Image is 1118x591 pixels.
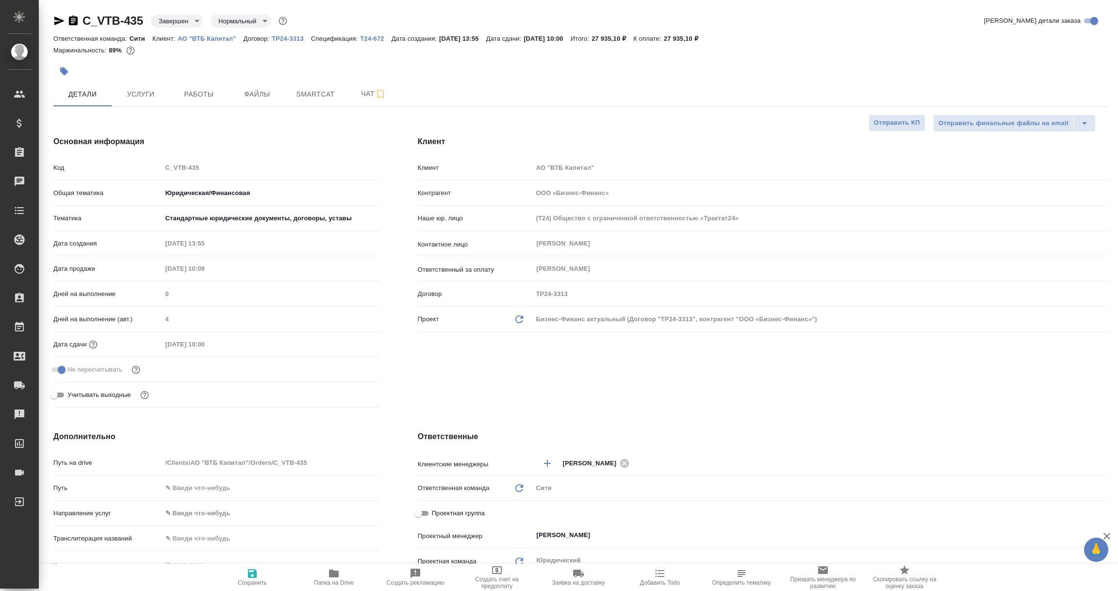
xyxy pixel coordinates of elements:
p: Дата создания: [392,35,439,42]
button: Сохранить [212,564,293,591]
p: Тематика [53,213,162,223]
p: Наше юр. лицо [418,213,533,223]
input: Пустое поле [162,312,379,326]
p: Проектная команда [418,557,477,566]
span: Не пересчитывать [67,365,122,375]
button: Доп статусы указывают на важность/срочность заказа [277,15,289,27]
p: Договор [418,289,533,299]
span: Файлы [234,88,280,100]
div: ✎ Введи что-нибудь [162,505,379,522]
a: ТР24-3313 [272,34,311,42]
div: Завершен [211,15,271,28]
button: Призвать менеджера по развитию [782,564,864,591]
div: Завершен [151,15,203,28]
p: Путь [53,483,162,493]
span: 🙏 [1088,540,1104,560]
div: Юридическая/Финансовая [162,185,379,201]
p: Спецификация: [311,35,360,42]
p: Ответственная команда [418,483,490,493]
p: Дата продажи [53,264,162,274]
span: Папка на Drive [314,579,354,586]
button: Выбери, если сб и вс нужно считать рабочими днями для выполнения заказа. [138,389,151,401]
a: АО "ВТБ Капитал" [178,34,243,42]
p: ТР24-3313 [272,35,311,42]
p: 89% [109,47,124,54]
p: Код [53,163,162,173]
input: ✎ Введи что-нибудь [162,531,379,545]
input: Пустое поле [162,287,379,301]
button: Скопировать ссылку на оценку заказа [864,564,945,591]
span: [PERSON_NAME] [563,459,623,468]
input: Пустое поле [162,456,379,470]
button: Создать рекламацию [375,564,456,591]
button: 🙏 [1084,538,1108,562]
p: Ответственная команда: [53,35,130,42]
p: [DATE] 13:55 [439,35,486,42]
button: Отправить финальные файлы на email [933,115,1074,132]
button: Определить тематику [701,564,782,591]
button: Скопировать ссылку [67,15,79,27]
p: Клиент: [152,35,178,42]
button: Open [1102,462,1104,464]
button: Добавить Todo [619,564,701,591]
p: Клиентские менеджеры [418,460,533,469]
p: Контактное лицо [418,240,533,249]
button: Отправить КП [869,115,925,131]
p: 27 935,10 ₽ [592,35,633,42]
p: Комментарии клиента [53,561,162,571]
span: Услуги [117,88,164,100]
p: Путь на drive [53,458,162,468]
p: Транслитерация названий [53,534,162,543]
span: Учитывать выходные [67,390,131,400]
span: Заявка на доставку [552,579,605,586]
a: C_VTB-435 [82,14,143,27]
span: Создать счет на предоплату [462,576,532,590]
span: Добавить Todo [640,579,680,586]
span: Отправить КП [874,117,920,129]
p: Дата сдачи [53,340,87,349]
span: Smartcat [292,88,339,100]
button: Заявка на доставку [538,564,619,591]
span: Работы [176,88,222,100]
span: Определить тематику [712,579,771,586]
div: [PERSON_NAME] [563,457,633,469]
p: Итого: [571,35,592,42]
p: Контрагент [418,188,533,198]
h4: Дополнительно [53,431,379,443]
p: Дата создания [53,239,162,248]
button: Если добавить услуги и заполнить их объемом, то дата рассчитается автоматически [87,338,99,351]
button: Включи, если не хочешь, чтобы указанная дата сдачи изменилась после переставления заказа в 'Подтв... [130,363,142,376]
span: Проектная группа [432,509,485,518]
button: Добавить тэг [53,61,75,82]
div: Стандартные юридические документы, договоры, уставы [162,210,379,227]
input: Пустое поле [533,211,1107,225]
input: Пустое поле [162,262,247,276]
p: Дата сдачи: [486,35,524,42]
span: [PERSON_NAME] детали заказа [984,16,1081,26]
p: Клиент [418,163,533,173]
input: Пустое поле [533,287,1107,301]
p: К оплате: [633,35,664,42]
div: Сити [533,480,1107,496]
p: Сити [130,35,152,42]
p: Дней на выполнение [53,289,162,299]
p: АО "ВТБ Капитал" [178,35,243,42]
div: split button [933,115,1096,132]
h4: Основная информация [53,136,379,148]
input: Пустое поле [533,186,1107,200]
h4: Ответственные [418,431,1107,443]
span: Скопировать ссылку на оценку заказа [870,576,939,590]
span: Чат [350,88,397,100]
input: ✎ Введи что-нибудь [162,481,379,495]
button: Нормальный [215,17,259,25]
p: Ответственный за оплату [418,265,533,275]
input: Пустое поле [533,161,1107,175]
button: 897.44 RUB; 803.91 UAH; [124,44,137,57]
p: Маржинальность: [53,47,109,54]
p: T24-672 [360,35,391,42]
button: Завершен [156,17,191,25]
h4: Клиент [418,136,1107,148]
svg: Подписаться [375,88,386,100]
p: Направление услуг [53,509,162,518]
input: Пустое поле [162,236,247,250]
